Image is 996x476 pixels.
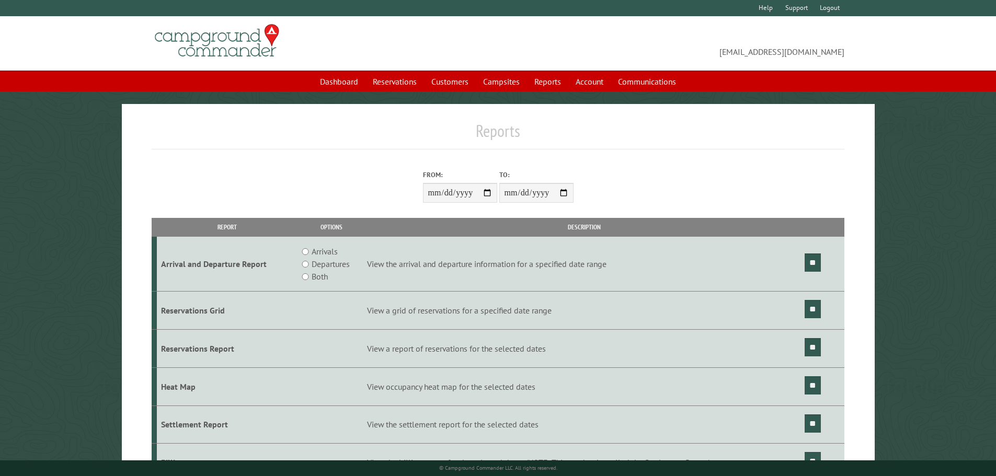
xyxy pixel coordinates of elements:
[367,72,423,91] a: Reservations
[439,465,557,471] small: © Campground Commander LLC. All rights reserved.
[365,237,803,292] td: View the arrival and departure information for a specified date range
[152,20,282,61] img: Campground Commander
[365,329,803,367] td: View a report of reservations for the selected dates
[312,270,328,283] label: Both
[612,72,682,91] a: Communications
[365,405,803,444] td: View the settlement report for the selected dates
[157,329,297,367] td: Reservations Report
[157,405,297,444] td: Settlement Report
[528,72,567,91] a: Reports
[425,72,475,91] a: Customers
[365,218,803,236] th: Description
[157,367,297,405] td: Heat Map
[498,29,845,58] span: [EMAIL_ADDRESS][DOMAIN_NAME]
[152,121,845,149] h1: Reports
[297,218,365,236] th: Options
[312,245,338,258] label: Arrivals
[157,292,297,330] td: Reservations Grid
[423,170,497,180] label: From:
[477,72,526,91] a: Campsites
[365,367,803,405] td: View occupancy heat map for the selected dates
[314,72,364,91] a: Dashboard
[569,72,610,91] a: Account
[157,237,297,292] td: Arrival and Departure Report
[312,258,350,270] label: Departures
[365,292,803,330] td: View a grid of reservations for a specified date range
[157,218,297,236] th: Report
[499,170,574,180] label: To:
